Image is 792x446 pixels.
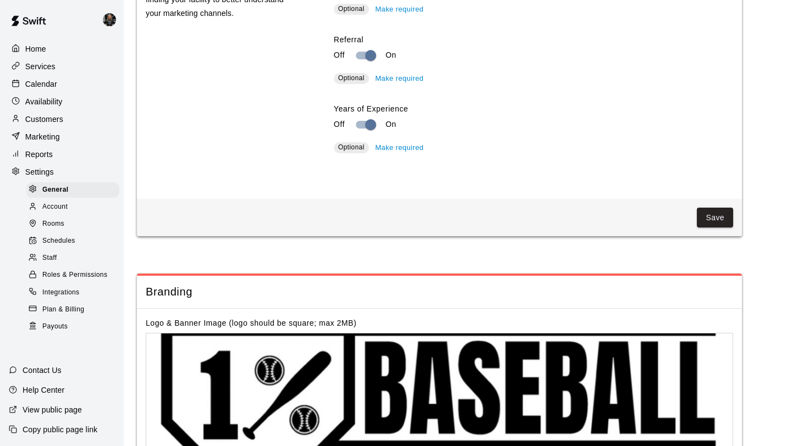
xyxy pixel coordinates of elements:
span: Branding [146,285,733,299]
a: Reports [9,146,115,163]
button: Save [697,208,733,228]
label: Referral [334,34,733,45]
a: Staff [26,250,124,267]
p: Calendar [25,79,57,90]
div: Staff [26,250,119,266]
p: Copy public page link [23,424,97,435]
a: General [26,181,124,198]
p: Home [25,43,46,54]
a: Marketing [9,129,115,145]
a: Integrations [26,284,124,301]
span: Plan & Billing [42,304,84,315]
a: Availability [9,93,115,110]
button: Make required [372,140,426,157]
p: Availability [25,96,63,107]
a: Settings [9,164,115,180]
div: Account [26,199,119,215]
span: Account [42,202,68,213]
span: Optional [338,74,365,82]
a: Customers [9,111,115,127]
span: General [42,185,69,196]
span: Roles & Permissions [42,270,107,281]
p: Settings [25,166,54,177]
a: Rooms [26,216,124,233]
a: Account [26,198,124,215]
p: On [386,49,397,61]
p: On [386,119,397,130]
div: Plan & Billing [26,302,119,317]
p: Off [334,119,345,130]
div: Integrations [26,285,119,300]
p: Customers [25,114,63,125]
span: Payouts [42,321,68,332]
p: Contact Us [23,365,62,376]
span: Staff [42,253,57,264]
a: Payouts [26,318,124,335]
p: Help Center [23,384,64,395]
p: Reports [25,149,53,160]
div: Rooms [26,216,119,232]
label: Years of Experience [334,103,733,114]
a: Plan & Billing [26,301,124,318]
img: Garrett & Sean 1on1 Lessons [103,13,116,26]
p: Off [334,49,345,61]
p: Marketing [25,131,60,142]
label: Logo & Banner Image (logo should be square; max 2MB) [146,319,356,327]
span: Optional [338,5,365,13]
span: Optional [338,143,365,151]
a: Calendar [9,76,115,92]
a: Schedules [26,233,124,250]
div: Garrett & Sean 1on1 Lessons [101,9,124,31]
div: Schedules [26,233,119,249]
div: Payouts [26,319,119,335]
p: Services [25,61,56,72]
span: Rooms [42,219,64,230]
p: View public page [23,404,82,415]
a: Services [9,58,115,75]
span: Integrations [42,287,80,298]
div: General [26,182,119,198]
div: Roles & Permissions [26,267,119,283]
button: Make required [372,1,426,18]
span: Schedules [42,236,75,247]
a: Home [9,41,115,57]
a: Roles & Permissions [26,267,124,284]
button: Make required [372,70,426,87]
